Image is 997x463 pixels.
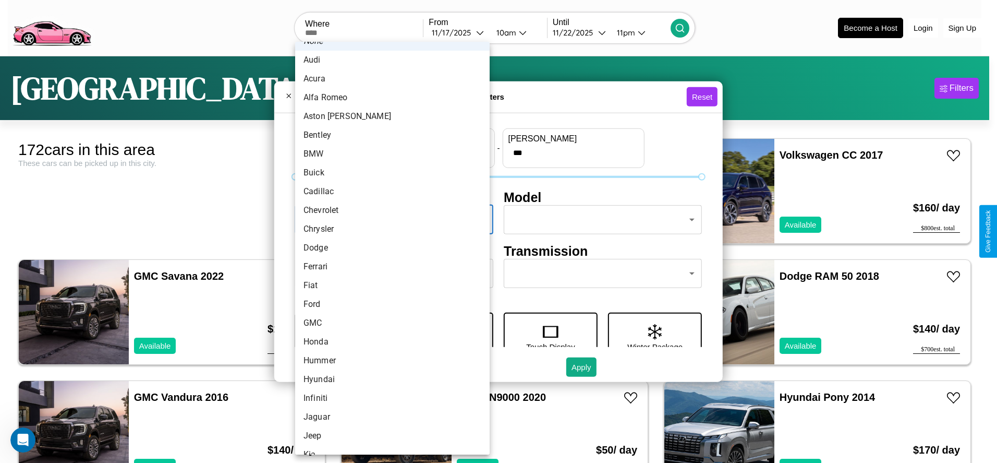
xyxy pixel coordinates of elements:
[295,333,490,351] li: Honda
[295,426,490,445] li: Jeep
[295,145,490,163] li: BMW
[295,257,490,276] li: Ferrari
[295,107,490,126] li: Aston [PERSON_NAME]
[295,239,490,257] li: Dodge
[295,370,490,389] li: Hyundai
[295,389,490,408] li: Infiniti
[984,210,992,253] div: Give Feedback
[295,276,490,295] li: Fiat
[295,182,490,201] li: Cadillac
[295,408,490,426] li: Jaguar
[295,220,490,239] li: Chrysler
[295,201,490,220] li: Chevrolet
[295,69,490,88] li: Acura
[295,51,490,69] li: Audi
[295,163,490,182] li: Buick
[295,126,490,145] li: Bentley
[295,351,490,370] li: Hummer
[295,88,490,107] li: Alfa Romeo
[295,314,490,333] li: GMC
[295,295,490,314] li: Ford
[10,428,35,453] iframe: Intercom live chat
